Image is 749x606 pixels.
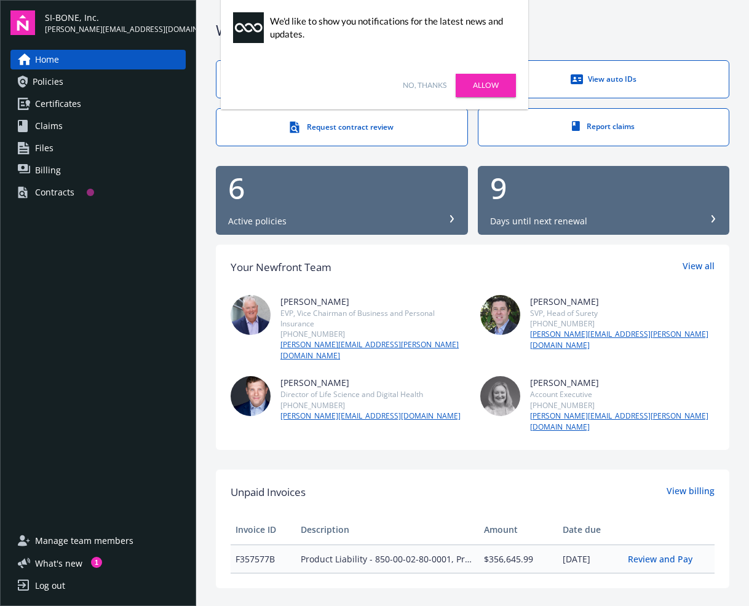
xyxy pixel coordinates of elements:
[479,515,558,545] th: Amount
[479,545,558,573] td: $356,645.99
[10,557,102,570] button: What's new1
[35,138,53,158] span: Files
[35,531,133,551] span: Manage team members
[231,295,271,335] img: photo
[280,376,461,389] div: [PERSON_NAME]
[35,94,81,114] span: Certificates
[280,411,461,422] a: [PERSON_NAME][EMAIL_ADDRESS][DOMAIN_NAME]
[530,318,715,329] div: [PHONE_NUMBER]
[10,50,186,69] a: Home
[503,121,705,132] div: Report claims
[490,215,587,227] div: Days until next renewal
[530,308,715,318] div: SVP, Head of Surety
[10,160,186,180] a: Billing
[403,80,446,91] a: No, thanks
[45,24,186,35] span: [PERSON_NAME][EMAIL_ADDRESS][DOMAIN_NAME]
[216,166,468,235] button: 6Active policies
[490,173,718,203] div: 9
[478,60,730,98] a: View auto IDs
[270,15,510,41] div: We'd like to show you notifications for the latest news and updates.
[530,389,715,399] div: Account Executive
[231,259,331,275] div: Your Newfront Team
[480,295,520,335] img: photo
[530,295,715,308] div: [PERSON_NAME]
[456,74,516,97] a: Allow
[503,73,705,85] div: View auto IDs
[10,10,35,35] img: navigator-logo.svg
[216,60,468,98] a: View certificates
[35,576,65,596] div: Log out
[231,545,296,573] td: F357577B
[35,116,63,136] span: Claims
[231,484,306,500] span: Unpaid Invoices
[530,400,715,411] div: [PHONE_NUMBER]
[530,329,715,351] a: [PERSON_NAME][EMAIL_ADDRESS][PERSON_NAME][DOMAIN_NAME]
[231,376,271,416] img: photo
[10,116,186,136] a: Claims
[280,329,466,339] div: [PHONE_NUMBER]
[280,295,466,308] div: [PERSON_NAME]
[280,339,466,361] a: [PERSON_NAME][EMAIL_ADDRESS][PERSON_NAME][DOMAIN_NAME]
[296,515,479,545] th: Description
[280,389,461,399] div: Director of Life Science and Digital Health
[558,515,623,545] th: Date due
[558,545,623,573] td: [DATE]
[33,72,63,92] span: Policies
[628,553,702,565] a: Review and Pay
[216,108,468,146] a: Request contract review
[10,94,186,114] a: Certificates
[45,11,186,24] span: SI-BONE, Inc.
[10,138,186,158] a: Files
[45,10,186,35] button: SI-BONE, Inc.[PERSON_NAME][EMAIL_ADDRESS][DOMAIN_NAME]
[301,553,474,565] span: Product Liability - 850-00-02-80-0001, Product Liability $10M excess of $10M - LXZ-7453347-00, Co...
[478,166,730,235] button: 9Days until next renewal
[35,50,59,69] span: Home
[228,215,287,227] div: Active policies
[91,557,102,568] div: 1
[478,108,730,146] a: Report claims
[241,121,443,133] div: Request contract review
[530,376,715,389] div: [PERSON_NAME]
[10,72,186,92] a: Policies
[480,376,520,416] img: photo
[667,484,715,500] a: View billing
[10,183,186,202] a: Contracts
[231,515,296,545] th: Invoice ID
[35,557,82,570] span: What ' s new
[35,160,61,180] span: Billing
[280,400,461,411] div: [PHONE_NUMBER]
[683,259,715,275] a: View all
[228,173,456,203] div: 6
[10,531,186,551] a: Manage team members
[280,308,466,329] div: EVP, Vice Chairman of Business and Personal Insurance
[530,411,715,433] a: [PERSON_NAME][EMAIL_ADDRESS][PERSON_NAME][DOMAIN_NAME]
[35,183,74,202] div: Contracts
[216,20,729,41] div: Welcome to Navigator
